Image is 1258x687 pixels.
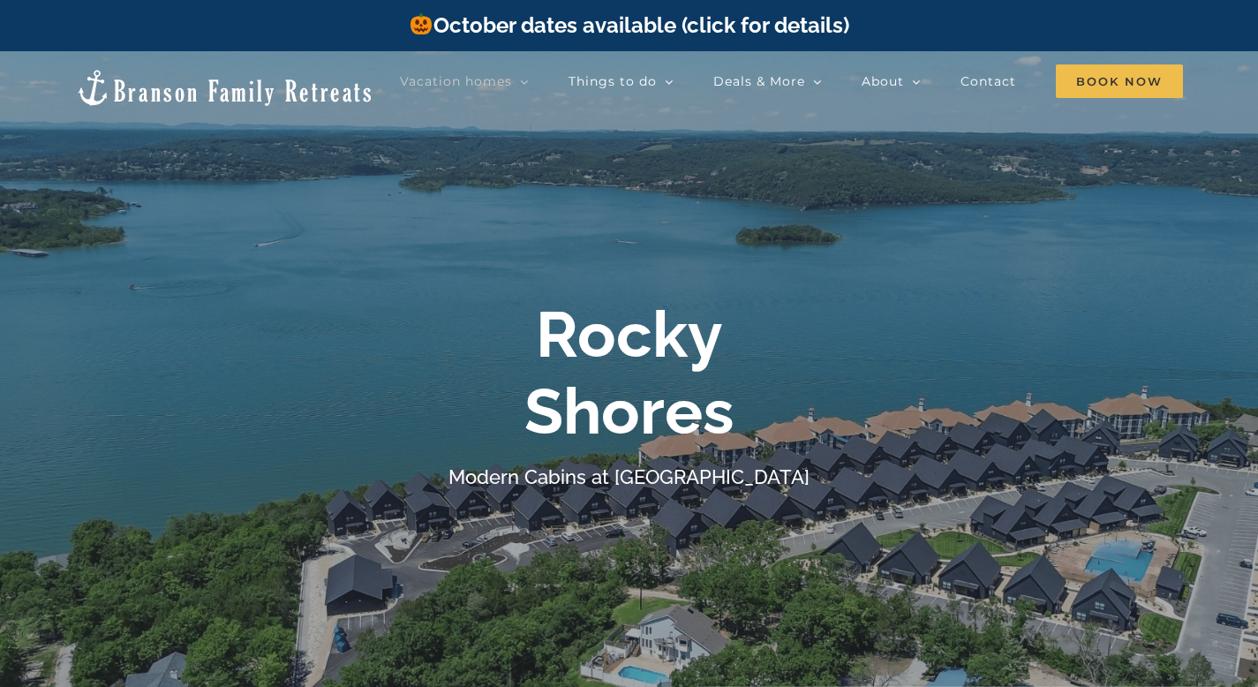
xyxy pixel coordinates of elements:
[448,465,810,488] h4: Modern Cabins at [GEOGRAPHIC_DATA]
[411,13,432,34] img: 🎃
[524,297,734,448] b: Rocky Shores
[960,64,1016,99] a: Contact
[1056,64,1183,98] span: Book Now
[75,68,374,108] img: Branson Family Retreats Logo
[1056,64,1183,99] a: Book Now
[862,75,904,87] span: About
[713,64,822,99] a: Deals & More
[400,64,1183,99] nav: Main Menu
[960,75,1016,87] span: Contact
[569,75,657,87] span: Things to do
[862,64,921,99] a: About
[409,12,848,38] a: October dates available (click for details)
[713,75,805,87] span: Deals & More
[400,64,529,99] a: Vacation homes
[569,64,674,99] a: Things to do
[400,75,512,87] span: Vacation homes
